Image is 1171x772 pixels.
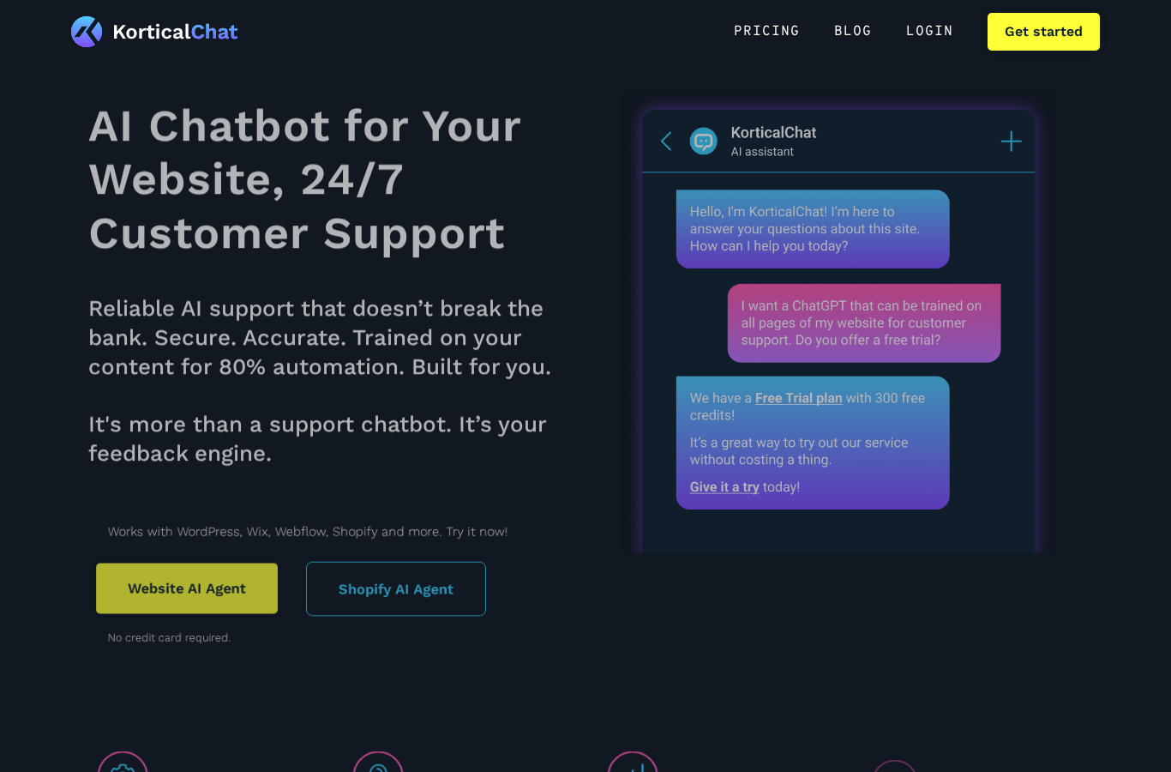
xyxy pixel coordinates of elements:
[108,627,557,646] p: No credit card required.
[817,13,889,51] a: BLOG
[988,13,1100,51] a: Get started
[108,522,557,540] p: Works with WordPress, Wix, Webflow, Shopify and more. Try it now!
[306,561,486,616] a: Shopify AI Agent
[889,13,970,51] a: Login
[717,13,817,51] a: Pricing
[88,100,576,260] h1: AI Chatbot for Your Website, 24/7 Customer Support
[621,92,1055,553] img: AI Chatbot KorticalChat
[96,564,278,614] a: Website AI Agent
[88,294,576,468] h3: Reliable AI support that doesn’t break the bank. Secure. Accurate. Trained on your content for 80...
